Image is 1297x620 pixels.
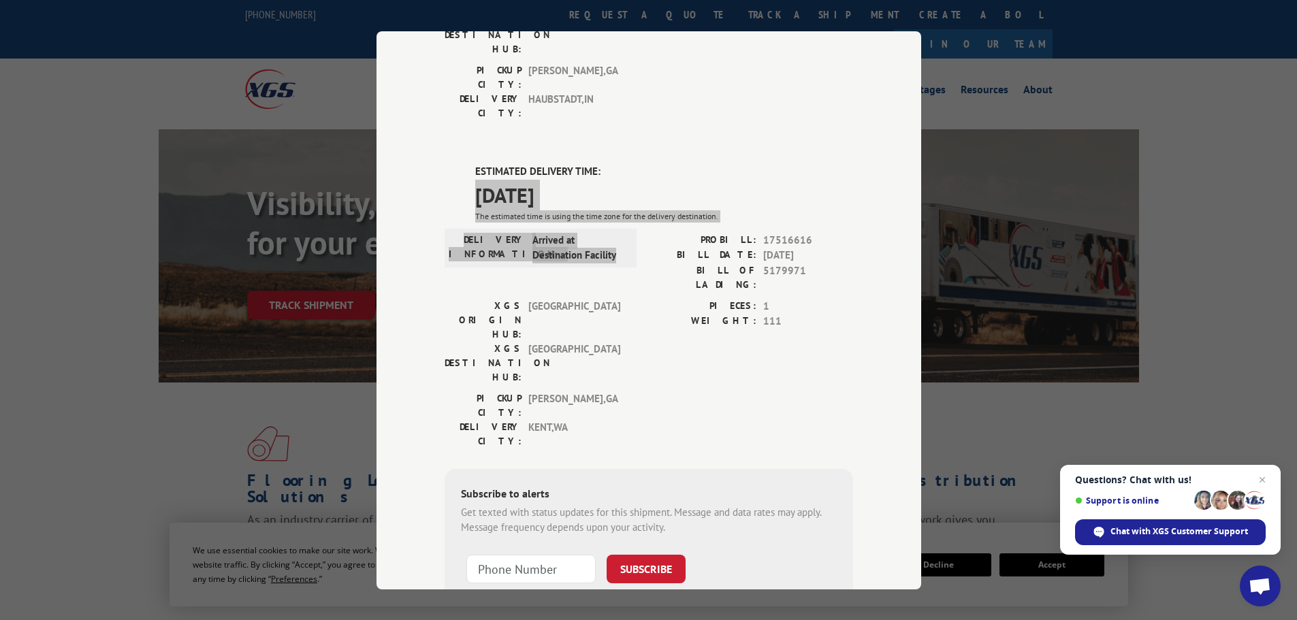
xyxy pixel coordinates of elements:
span: HAUBSTADT , IN [528,92,620,120]
button: SUBSCRIBE [607,554,686,583]
label: PICKUP CITY: [445,391,522,419]
span: [DATE] [763,248,853,263]
div: Chat with XGS Customer Support [1075,519,1266,545]
div: Get texted with status updates for this shipment. Message and data rates may apply. Message frequ... [461,504,837,535]
label: XGS DESTINATION HUB: [445,14,522,56]
label: DELIVERY INFORMATION: [449,232,526,263]
input: Phone Number [466,554,596,583]
label: XGS DESTINATION HUB: [445,341,522,384]
label: DELIVERY CITY: [445,92,522,120]
span: Chat with XGS Customer Support [1110,525,1248,538]
span: 5179971 [763,263,853,291]
div: Subscribe to alerts [461,485,837,504]
label: PIECES: [649,298,756,314]
span: [DATE] [475,179,853,210]
label: BILL OF LADING: [649,263,756,291]
span: [PERSON_NAME] , GA [528,63,620,92]
span: [PERSON_NAME] , GA [528,391,620,419]
span: 111 [763,314,853,329]
span: [GEOGRAPHIC_DATA] [528,341,620,384]
span: Questions? Chat with us! [1075,474,1266,485]
div: The estimated time is using the time zone for the delivery destination. [475,210,853,222]
label: PICKUP CITY: [445,63,522,92]
span: [GEOGRAPHIC_DATA] [528,14,620,56]
span: Arrived at Destination Facility [532,232,624,263]
div: Open chat [1240,566,1281,606]
label: WEIGHT: [649,314,756,329]
span: Close chat [1254,472,1270,488]
label: ESTIMATED DELIVERY TIME: [475,164,853,180]
span: KENT , WA [528,419,620,448]
span: 1 [763,298,853,314]
label: XGS ORIGIN HUB: [445,298,522,341]
label: PROBILL: [649,232,756,248]
span: [GEOGRAPHIC_DATA] [528,298,620,341]
label: DELIVERY CITY: [445,419,522,448]
span: Support is online [1075,495,1189,506]
label: BILL DATE: [649,248,756,263]
span: 17516616 [763,232,853,248]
